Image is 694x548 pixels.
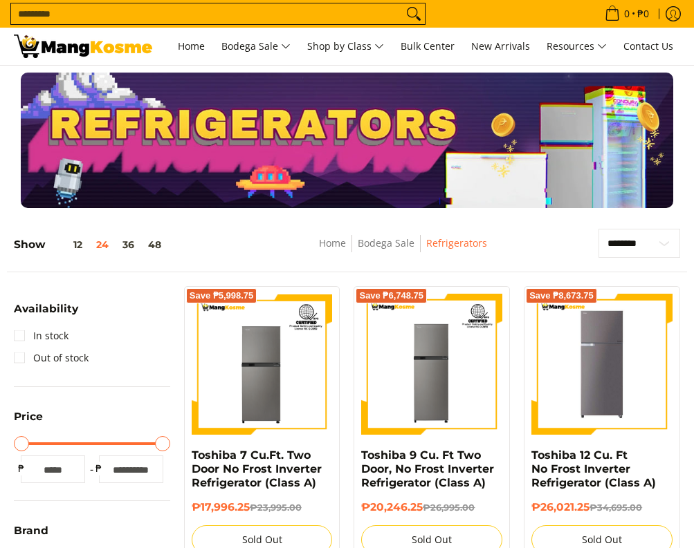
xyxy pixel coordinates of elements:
nav: Main Menu [166,28,680,65]
a: Bodega Sale [358,236,414,249]
del: ₱34,695.00 [590,502,642,513]
h6: ₱17,996.25 [192,500,333,514]
h6: ₱20,246.25 [361,500,502,514]
span: ₱ [14,462,28,475]
button: 48 [141,239,168,250]
img: Toshiba 7 Cu.Ft. Two Door No Frost Inverter Refrigerator (Class A) [192,294,333,435]
summary: Open [14,411,43,433]
span: Availability [14,303,78,314]
span: Save ₱6,748.75 [359,292,423,300]
a: Home [319,236,346,249]
span: Contact Us [623,39,673,53]
span: Bodega Sale [221,38,291,55]
span: ₱ [92,462,106,475]
summary: Open [14,303,78,325]
a: Home [171,28,212,65]
span: Save ₱5,998.75 [190,292,254,300]
span: Price [14,411,43,422]
a: New Arrivals [464,28,537,65]
span: Home [178,39,205,53]
img: Toshiba 12 Cu. Ft No Frost Inverter Refrigerator (Class A) [537,294,667,435]
a: In stock [14,325,69,347]
span: Save ₱8,673.75 [529,292,594,300]
span: Shop by Class [307,38,384,55]
button: 12 [46,239,89,250]
span: • [601,6,653,21]
h6: ₱26,021.25 [531,500,673,514]
span: 0 [622,9,632,19]
h5: Show [14,238,168,251]
span: Brand [14,525,48,536]
a: Refrigerators [426,236,487,249]
img: Bodega Sale Refrigerator l Mang Kosme: Home Appliances Warehouse Sale | Page 2 [14,35,152,58]
del: ₱23,995.00 [250,502,302,513]
a: Resources [540,28,614,65]
nav: Breadcrumbs [252,235,554,266]
a: Bulk Center [394,28,462,65]
button: Search [403,3,425,24]
span: ₱0 [635,9,651,19]
a: Toshiba 7 Cu.Ft. Two Door No Frost Inverter Refrigerator (Class A) [192,448,322,489]
a: Shop by Class [300,28,391,65]
del: ₱26,995.00 [423,502,475,513]
button: 24 [89,239,116,250]
img: Toshiba 9 Cu. Ft Two Door, No Frost Inverter Refrigerator (Class A) [361,294,502,435]
span: New Arrivals [471,39,530,53]
summary: Open [14,525,48,547]
a: Bodega Sale [214,28,298,65]
a: Out of stock [14,347,89,369]
span: Bulk Center [401,39,455,53]
a: Toshiba 9 Cu. Ft Two Door, No Frost Inverter Refrigerator (Class A) [361,448,494,489]
a: Contact Us [617,28,680,65]
span: Resources [547,38,607,55]
a: Toshiba 12 Cu. Ft No Frost Inverter Refrigerator (Class A) [531,448,656,489]
button: 36 [116,239,141,250]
